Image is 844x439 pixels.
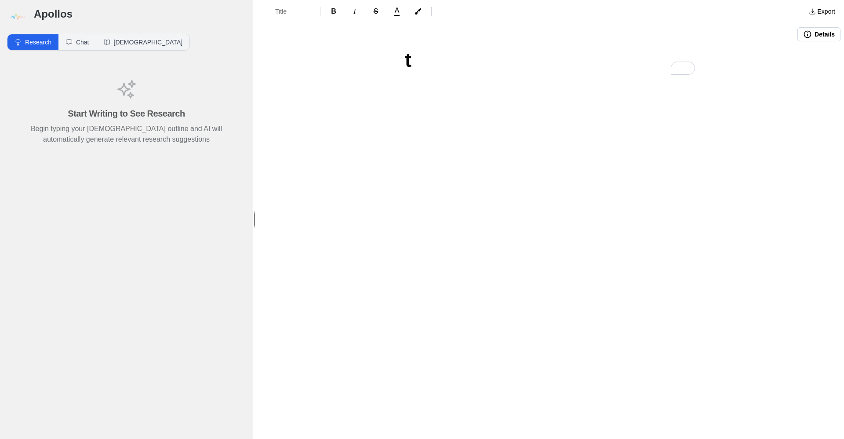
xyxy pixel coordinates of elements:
[387,5,407,18] button: A
[34,7,246,21] h3: Apollos
[797,27,840,41] button: Details
[7,34,58,50] button: Research
[68,107,185,120] h4: Start Writing to See Research
[259,4,316,19] button: Formatting Options
[345,4,364,18] button: Format Italics
[374,7,378,15] span: S
[324,4,343,18] button: Format Bold
[800,395,833,428] iframe: Drift Widget Chat Controller
[58,34,96,50] button: Chat
[405,49,411,71] span: t
[366,4,386,18] button: Format Strikethrough
[374,45,726,141] div: To enrich screen reader interactions, please activate Accessibility in Grammarly extension settings
[7,7,27,27] img: logo
[395,7,400,14] span: A
[353,7,356,15] span: I
[28,124,225,145] p: Begin typing your [DEMOGRAPHIC_DATA] outline and AI will automatically generate relevant research...
[804,4,840,18] button: Export
[331,7,336,15] span: B
[275,7,306,16] span: Title
[96,34,190,50] button: [DEMOGRAPHIC_DATA]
